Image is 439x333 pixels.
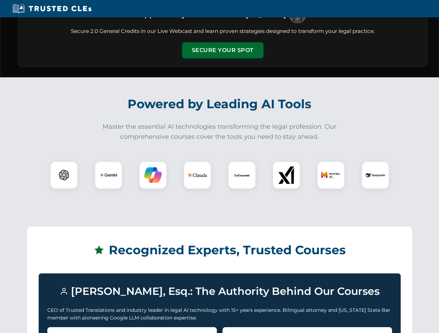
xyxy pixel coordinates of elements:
[39,238,401,262] h2: Recognized Experts, Trusted Courses
[95,161,122,189] div: Gemini
[228,161,256,189] div: CoCounsel
[321,165,341,185] img: Mistral AI Logo
[188,165,207,185] img: Claude Logo
[317,161,345,189] div: Mistral AI
[139,161,167,189] div: Copilot
[10,3,94,14] img: Trusted CLEs
[233,166,251,184] img: CoCounsel Logo
[47,282,392,301] h3: [PERSON_NAME], Esq.: The Authority Behind Our Courses
[182,42,263,58] button: Secure Your Spot
[27,92,412,116] h2: Powered by Leading AI Tools
[273,161,300,189] div: xAI
[361,161,389,189] div: DeepSeek
[54,165,74,185] img: ChatGPT Logo
[100,166,117,184] img: Gemini Logo
[47,306,392,322] p: CEO of Trusted Translations and industry leader in legal AI technology with 15+ years experience....
[27,27,419,35] p: Secure 2.0 General Credits in our Live Webcast and learn proven strategies designed to transform ...
[278,166,295,184] img: xAI Logo
[366,165,385,185] img: DeepSeek Logo
[98,122,341,142] p: Master the essential AI technologies transforming the legal profession. Our comprehensive courses...
[50,161,78,189] div: ChatGPT
[184,161,211,189] div: Claude
[144,166,162,184] img: Copilot Logo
